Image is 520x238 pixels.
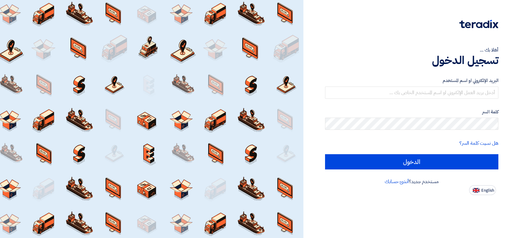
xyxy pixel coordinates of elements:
[325,77,498,84] label: البريد الإلكتروني او اسم المستخدم
[325,178,498,185] div: مستخدم جديد؟
[325,108,498,115] label: كلمة السر
[325,154,498,169] input: الدخول
[469,185,496,195] button: English
[325,46,498,54] div: أهلا بك ...
[459,20,498,28] img: Teradix logo
[325,54,498,67] h1: تسجيل الدخول
[325,87,498,99] input: أدخل بريد العمل الإلكتروني او اسم المستخدم الخاص بك ...
[385,178,409,185] a: أنشئ حسابك
[481,188,494,193] span: English
[459,140,498,147] a: هل نسيت كلمة السر؟
[473,188,479,193] img: en-US.png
